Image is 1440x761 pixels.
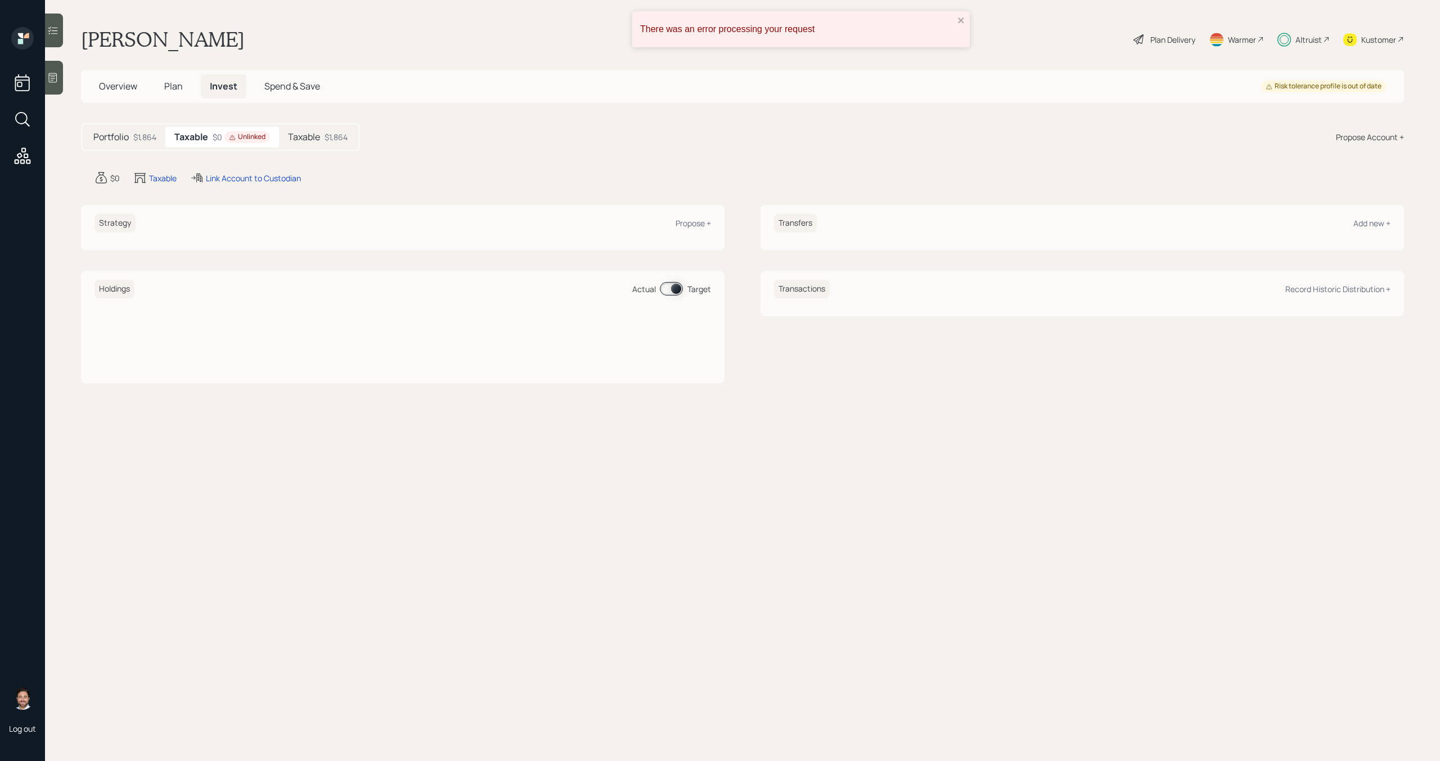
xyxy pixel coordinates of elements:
div: Kustomer [1361,34,1396,46]
button: close [957,16,965,26]
div: Warmer [1228,34,1256,46]
div: Taxable [149,172,177,184]
div: Unlinked [229,132,265,142]
span: Plan [164,80,183,92]
div: Plan Delivery [1150,34,1195,46]
div: Propose + [676,218,711,229]
h1: [PERSON_NAME] [81,27,245,52]
h5: Taxable [288,132,320,142]
h6: Holdings [94,280,134,298]
div: Link Account to Custodian [206,172,301,184]
div: Log out [9,723,36,734]
div: Record Historic Distribution + [1285,284,1390,294]
div: $0 [213,131,270,143]
div: There was an error processing your request [640,24,954,34]
div: Altruist [1295,34,1322,46]
div: Target [687,283,711,295]
h5: Taxable [174,132,208,142]
div: Actual [632,283,656,295]
div: $1,864 [133,131,156,143]
span: Spend & Save [264,80,320,92]
span: Invest [210,80,237,92]
div: Add new + [1353,218,1390,229]
h6: Transfers [774,214,817,232]
h6: Transactions [774,280,830,298]
div: $0 [110,172,120,184]
div: $1,864 [325,131,348,143]
img: michael-russo-headshot.png [11,687,34,710]
span: Overview [99,80,137,92]
h5: Portfolio [93,132,129,142]
div: Propose Account + [1336,131,1404,143]
h6: Strategy [94,214,136,232]
div: Risk tolerance profile is out of date [1266,82,1381,91]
